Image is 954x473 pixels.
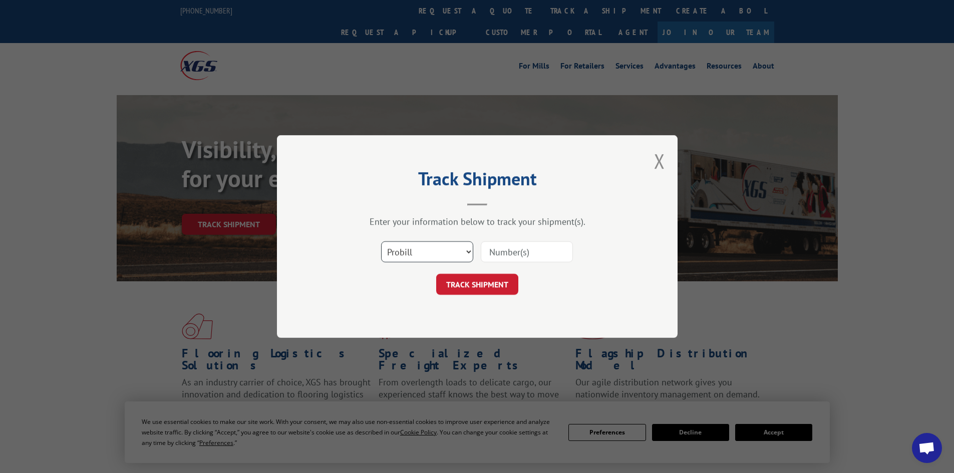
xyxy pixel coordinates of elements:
button: Close modal [654,148,665,174]
h2: Track Shipment [327,172,627,191]
div: Enter your information below to track your shipment(s). [327,216,627,227]
button: TRACK SHIPMENT [436,274,518,295]
div: Open chat [912,433,942,463]
input: Number(s) [481,241,573,262]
